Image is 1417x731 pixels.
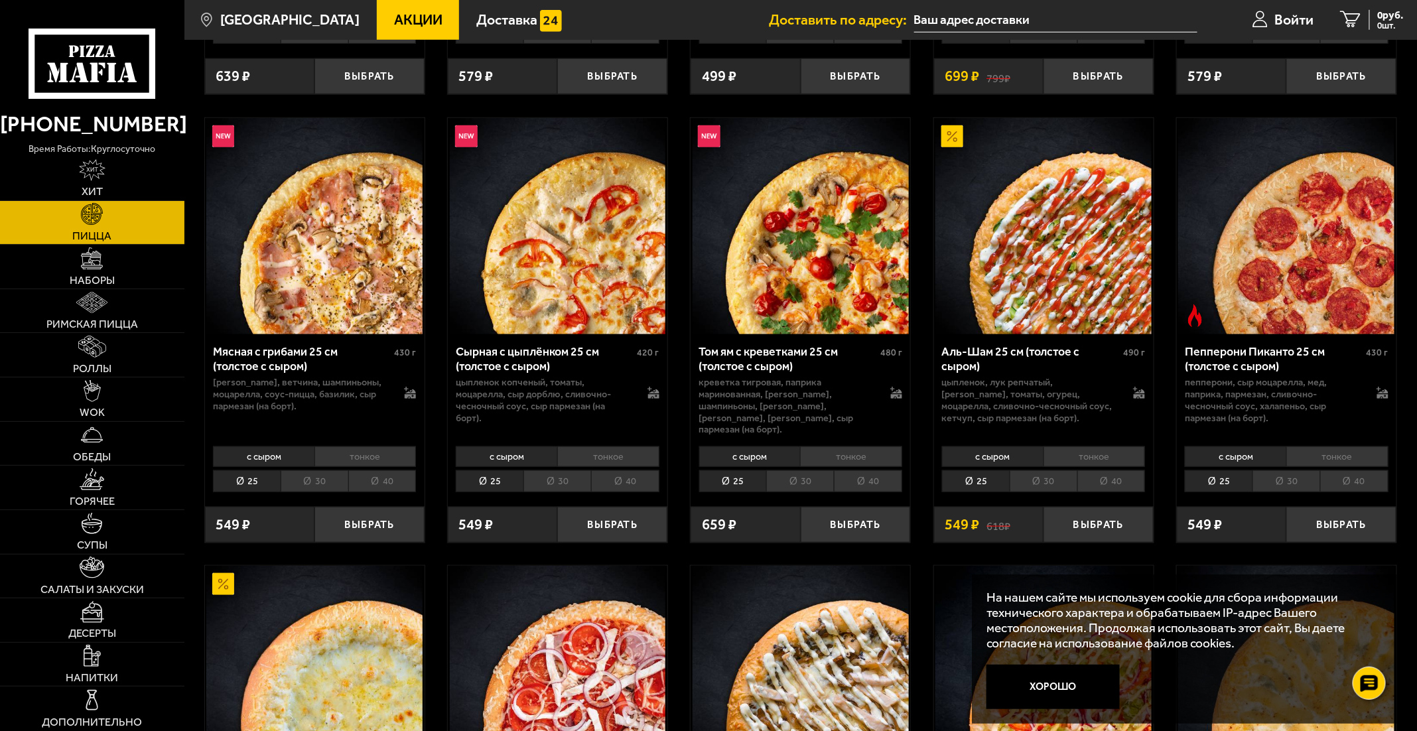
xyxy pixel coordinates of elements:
li: с сыром [699,446,801,467]
button: Выбрать [1286,58,1396,95]
a: НовинкаТом ям с креветками 25 см (толстое с сыром) [691,118,910,334]
span: Пицца [72,231,111,242]
li: 40 [834,470,902,492]
span: 549 ₽ [459,517,494,532]
s: 799 ₽ [986,69,1010,84]
span: 549 ₽ [945,517,979,532]
li: 30 [523,470,591,492]
button: Выбрать [314,507,424,543]
li: 40 [591,470,659,492]
li: с сыром [213,446,314,467]
span: Напитки [66,673,118,684]
span: Доставить по адресу: [770,13,914,27]
span: 480 г [880,347,902,358]
span: 430 г [1367,347,1388,358]
li: с сыром [456,446,557,467]
li: 25 [213,470,281,492]
div: Сырная с цыплёнком 25 см (толстое с сыром) [456,345,634,373]
span: Римская пицца [46,319,138,330]
li: с сыром [942,446,1044,467]
li: 25 [699,470,767,492]
div: Пепперони Пиканто 25 см (толстое с сыром) [1185,345,1363,373]
li: 30 [281,470,348,492]
span: 0 руб. [1378,10,1404,21]
p: пепперони, сыр Моцарелла, мед, паприка, пармезан, сливочно-чесночный соус, халапеньо, сыр пармеза... [1185,377,1361,424]
li: тонкое [1044,446,1146,467]
span: 579 ₽ [1188,69,1223,84]
a: Острое блюдоПепперони Пиканто 25 см (толстое с сыром) [1177,118,1396,334]
li: тонкое [1286,446,1388,467]
button: Выбрать [557,58,667,95]
div: Том ям с креветками 25 см (толстое с сыром) [699,345,877,373]
span: Супы [77,540,107,551]
span: WOK [80,407,105,419]
img: 15daf4d41897b9f0e9f617042186c801.svg [540,10,562,32]
img: Острое блюдо [1184,304,1206,326]
span: Десерты [68,628,116,639]
p: [PERSON_NAME], ветчина, шампиньоны, моцарелла, соус-пицца, базилик, сыр пармезан (на борт). [213,377,389,412]
img: Акционный [941,125,963,147]
span: Доставка [476,13,537,27]
span: [GEOGRAPHIC_DATA] [221,13,360,27]
img: Мясная с грибами 25 см (толстое с сыром) [206,118,423,334]
span: 490 г [1123,347,1145,358]
span: 699 ₽ [945,69,979,84]
img: Новинка [455,125,477,147]
button: Выбрать [314,58,424,95]
span: Роллы [73,364,111,375]
p: креветка тигровая, паприка маринованная, [PERSON_NAME], шампиньоны, [PERSON_NAME], [PERSON_NAME],... [699,377,876,436]
p: цыпленок копченый, томаты, моцарелла, сыр дорблю, сливочно-чесночный соус, сыр пармезан (на борт). [456,377,632,424]
button: Выбрать [1044,507,1153,543]
span: Салаты и закуски [40,584,144,596]
a: АкционныйАль-Шам 25 см (толстое с сыром) [934,118,1154,334]
span: Войти [1275,13,1314,27]
img: Аль-Шам 25 см (толстое с сыром) [935,118,1152,334]
li: 30 [766,470,834,492]
li: 30 [1010,470,1077,492]
button: Хорошо [986,665,1119,709]
li: 25 [1185,470,1252,492]
img: Новинка [698,125,720,147]
s: 618 ₽ [986,517,1010,532]
img: Сырная с цыплёнком 25 см (толстое с сыром) [450,118,666,334]
span: Дополнительно [42,717,142,728]
p: На нашем сайте мы используем cookie для сбора информации технического характера и обрабатываем IP... [986,590,1374,651]
div: Аль-Шам 25 см (толстое с сыром) [942,345,1120,373]
li: 40 [348,470,417,492]
span: 579 ₽ [459,69,494,84]
li: 25 [942,470,1010,492]
span: Хит [82,186,103,198]
li: 40 [1320,470,1388,492]
li: 40 [1077,470,1146,492]
span: Горячее [70,496,115,507]
span: 659 ₽ [702,517,736,532]
img: Том ям с креветками 25 см (толстое с сыром) [693,118,909,334]
span: 499 ₽ [702,69,736,84]
button: Выбрать [1286,507,1396,543]
span: 549 ₽ [216,517,250,532]
img: Акционный [212,573,234,595]
button: Выбрать [557,507,667,543]
span: 639 ₽ [216,69,250,84]
a: НовинкаСырная с цыплёнком 25 см (толстое с сыром) [448,118,667,334]
span: Обеды [73,452,111,463]
button: Выбрать [801,507,910,543]
li: 25 [456,470,523,492]
li: тонкое [557,446,659,467]
li: тонкое [314,446,417,467]
button: Выбрать [1044,58,1153,95]
img: Пепперони Пиканто 25 см (толстое с сыром) [1178,118,1394,334]
span: 430 г [394,347,416,358]
input: Ваш адрес доставки [914,8,1197,33]
li: с сыром [1185,446,1286,467]
span: 0 шт. [1378,21,1404,30]
li: тонкое [800,446,902,467]
span: Акции [394,13,442,27]
span: 420 г [638,347,659,358]
button: Выбрать [801,58,910,95]
a: НовинкаМясная с грибами 25 см (толстое с сыром) [205,118,425,334]
img: Новинка [212,125,234,147]
li: 30 [1252,470,1320,492]
div: Мясная с грибами 25 см (толстое с сыром) [213,345,391,373]
p: цыпленок, лук репчатый, [PERSON_NAME], томаты, огурец, моцарелла, сливочно-чесночный соус, кетчуп... [942,377,1118,424]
